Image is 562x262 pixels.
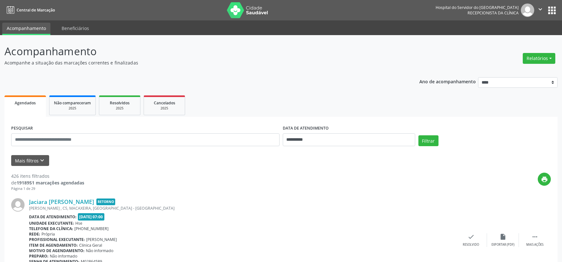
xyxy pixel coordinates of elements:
label: PESQUISAR [11,124,33,133]
div: Mais ações [526,243,543,247]
i: check [468,233,475,240]
span: [DATE] 07:00 [78,213,105,221]
b: Rede: [29,231,40,237]
span: Resolvidos [110,100,130,106]
span: Recepcionista da clínica [468,10,519,16]
span: Própria [41,231,55,237]
i: print [541,176,548,183]
button: Filtrar [418,135,438,146]
span: Central de Marcação [17,7,55,13]
b: Telefone da clínica: [29,226,73,231]
div: Resolvido [463,243,479,247]
b: Motivo de agendamento: [29,248,85,253]
button: Mais filtroskeyboard_arrow_down [11,155,49,166]
div: 2025 [104,106,136,111]
button:  [534,4,546,17]
a: Central de Marcação [4,5,55,15]
div: Exportar (PDF) [491,243,514,247]
b: Item de agendamento: [29,243,78,248]
div: [PERSON_NAME] , CS, MACAXEIRA, [GEOGRAPHIC_DATA] - [GEOGRAPHIC_DATA] [29,206,455,211]
span: Não informado [86,248,113,253]
p: Ano de acompanhamento [419,77,476,85]
b: Data de atendimento: [29,214,77,220]
span: [PHONE_NUMBER] [74,226,109,231]
button: apps [546,5,558,16]
div: Página 1 de 29 [11,186,84,191]
b: Preparo: [29,253,49,259]
p: Acompanhe a situação das marcações correntes e finalizadas [4,59,392,66]
i:  [531,233,538,240]
button: print [538,173,551,186]
span: Não informado [50,253,77,259]
span: Hse [75,221,82,226]
b: Profissional executante: [29,237,85,242]
div: 426 itens filtrados [11,173,84,179]
div: 2025 [148,106,180,111]
div: de [11,179,84,186]
b: Unidade executante: [29,221,74,226]
button: Relatórios [523,53,555,64]
a: Beneficiários [57,23,94,34]
strong: 1918951 marcações agendadas [17,180,84,186]
span: [PERSON_NAME] [86,237,117,242]
div: Hospital do Servidor do [GEOGRAPHIC_DATA] [436,5,519,10]
img: img [11,198,25,212]
a: Jaciara [PERSON_NAME] [29,198,94,205]
p: Acompanhamento [4,43,392,59]
i: keyboard_arrow_down [39,157,46,164]
div: 2025 [54,106,91,111]
i:  [537,6,544,13]
a: Acompanhamento [2,23,50,35]
span: Não compareceram [54,100,91,106]
span: Cancelados [154,100,175,106]
img: img [521,4,534,17]
span: Agendados [15,100,36,106]
span: Clinica Geral [79,243,102,248]
i: insert_drive_file [499,233,506,240]
span: Retorno [96,198,115,205]
label: DATA DE ATENDIMENTO [283,124,329,133]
